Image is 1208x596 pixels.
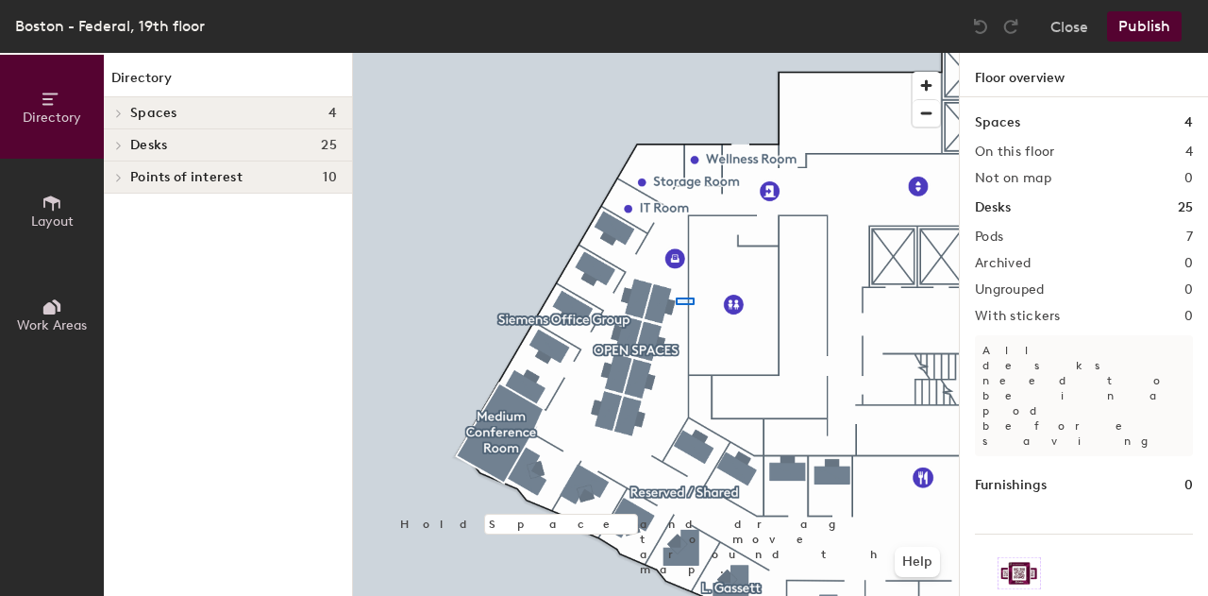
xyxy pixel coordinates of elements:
h2: 0 [1184,171,1193,186]
span: Desks [130,138,167,153]
img: Undo [971,17,990,36]
span: 25 [321,138,337,153]
h2: Pods [975,230,1003,245]
span: Spaces [130,106,177,121]
button: Help [895,547,940,577]
h1: Spaces [975,112,1020,133]
span: Points of interest [130,170,243,185]
img: Sticker logo [998,557,1041,589]
h1: 0 [1184,475,1193,496]
h2: 0 [1184,256,1193,271]
h2: 0 [1184,309,1193,324]
h1: Floor overview [960,53,1208,97]
h2: Not on map [975,171,1051,186]
h2: With stickers [975,309,1061,324]
h2: On this floor [975,145,1055,160]
span: Layout [31,213,74,230]
p: All desks need to be in a pod before saving [975,335,1193,456]
h1: 4 [1184,112,1193,133]
div: Boston - Federal, 19th floor [15,14,205,38]
h2: Archived [975,256,1031,271]
button: Publish [1107,11,1182,42]
h2: 0 [1184,282,1193,298]
h1: Directory [104,68,352,97]
span: Work Areas [17,317,87,333]
h2: 4 [1185,145,1193,160]
h2: 7 [1186,230,1193,245]
span: Directory [23,110,81,126]
span: 10 [323,170,337,185]
h1: Desks [975,197,1011,218]
span: 4 [328,106,337,121]
h1: 25 [1178,197,1193,218]
img: Redo [1001,17,1020,36]
h1: Furnishings [975,475,1047,496]
button: Close [1050,11,1088,42]
h2: Ungrouped [975,282,1045,298]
